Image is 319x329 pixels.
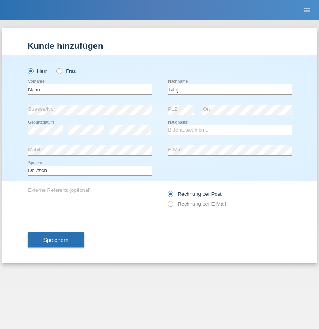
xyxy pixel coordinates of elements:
[43,237,69,243] span: Speichern
[56,68,76,74] label: Frau
[168,201,173,211] input: Rechnung per E-Mail
[56,68,62,73] input: Frau
[28,232,84,247] button: Speichern
[303,6,311,14] i: menu
[28,68,33,73] input: Herr
[168,201,226,207] label: Rechnung per E-Mail
[168,191,173,201] input: Rechnung per Post
[28,41,292,51] h1: Kunde hinzufügen
[28,68,47,74] label: Herr
[168,191,222,197] label: Rechnung per Post
[299,7,315,12] a: menu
